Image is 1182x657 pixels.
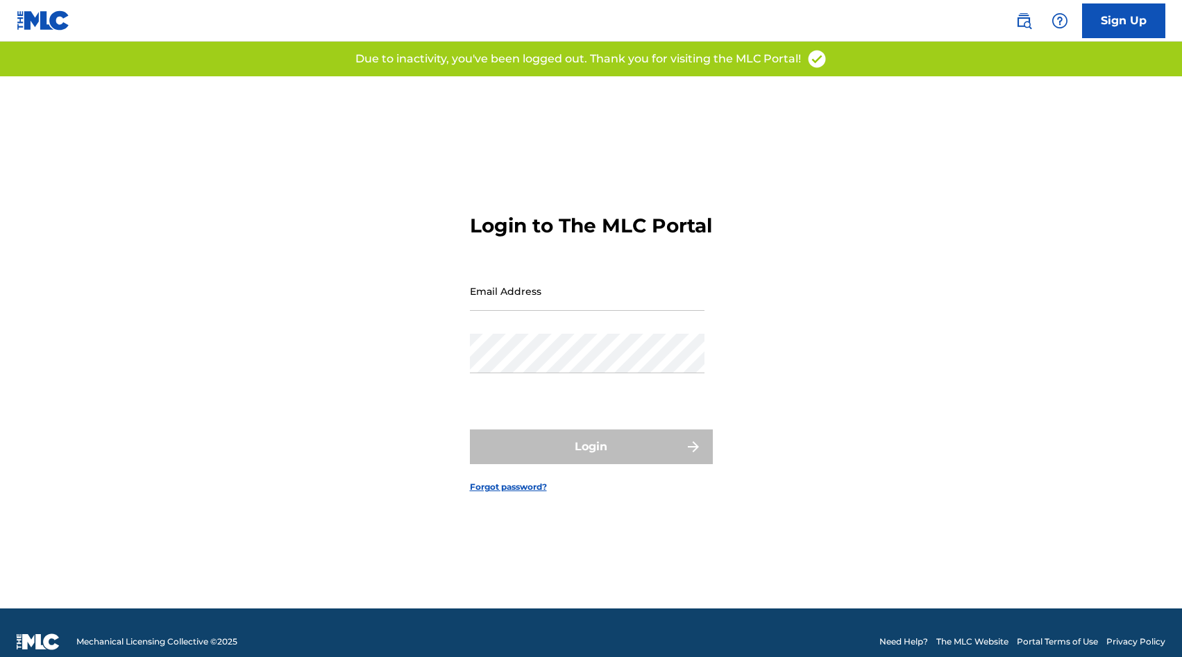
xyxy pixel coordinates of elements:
[1052,12,1068,29] img: help
[470,481,547,493] a: Forgot password?
[1082,3,1165,38] a: Sign Up
[807,49,827,69] img: access
[470,214,712,238] h3: Login to The MLC Portal
[879,635,928,648] a: Need Help?
[1046,7,1074,35] div: Help
[355,51,801,67] p: Due to inactivity, you've been logged out. Thank you for visiting the MLC Portal!
[1017,635,1098,648] a: Portal Terms of Use
[1010,7,1038,35] a: Public Search
[76,635,237,648] span: Mechanical Licensing Collective © 2025
[17,633,60,650] img: logo
[936,635,1008,648] a: The MLC Website
[1106,635,1165,648] a: Privacy Policy
[17,10,70,31] img: MLC Logo
[1015,12,1032,29] img: search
